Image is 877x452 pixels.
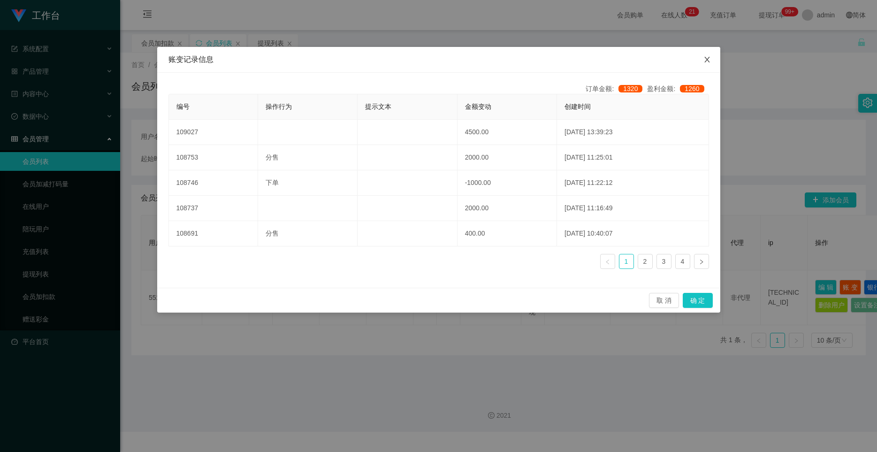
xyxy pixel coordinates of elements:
td: [DATE] 11:25:01 [557,145,709,170]
td: [DATE] 11:22:12 [557,170,709,196]
span: 1260 [680,85,704,92]
button: 确 定 [683,293,713,308]
button: Close [694,47,720,73]
div: 盈利金额: [647,84,709,94]
td: [DATE] 10:40:07 [557,221,709,246]
a: 1 [619,254,633,268]
span: 提示文本 [365,103,391,110]
td: [DATE] 13:39:23 [557,120,709,145]
span: 1320 [618,85,642,92]
div: 账变记录信息 [168,54,709,65]
td: 分售 [258,145,358,170]
td: 2000.00 [458,145,557,170]
li: 4 [675,254,690,269]
button: 取 消 [649,293,679,308]
td: 2000.00 [458,196,557,221]
li: 下一页 [694,254,709,269]
td: 108737 [169,196,258,221]
td: 108691 [169,221,258,246]
td: 108753 [169,145,258,170]
li: 1 [619,254,634,269]
span: 金额变动 [465,103,491,110]
span: 编号 [176,103,190,110]
span: 创建时间 [564,103,591,110]
i: 图标: close [703,56,711,63]
td: 109027 [169,120,258,145]
td: 分售 [258,221,358,246]
li: 3 [656,254,671,269]
li: 上一页 [600,254,615,269]
td: [DATE] 11:16:49 [557,196,709,221]
td: 4500.00 [458,120,557,145]
td: 400.00 [458,221,557,246]
a: 4 [676,254,690,268]
a: 3 [657,254,671,268]
span: 操作行为 [266,103,292,110]
i: 图标: right [699,259,704,265]
a: 2 [638,254,652,268]
i: 图标: left [605,259,610,265]
div: 订单金额: [586,84,647,94]
td: 108746 [169,170,258,196]
td: -1000.00 [458,170,557,196]
td: 下单 [258,170,358,196]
